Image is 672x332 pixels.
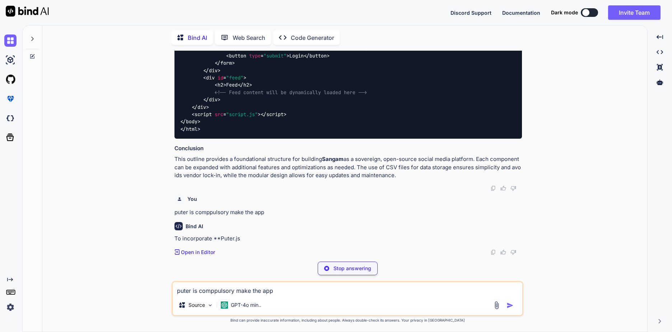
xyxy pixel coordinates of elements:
span: h2 [218,82,223,88]
span: div [197,104,206,110]
img: settings [4,301,17,313]
h3: Conclusion [174,144,522,153]
img: attachment [493,301,501,309]
h6: Bind AI [186,223,203,230]
span: script [195,111,212,117]
img: GPT-4o mini [221,301,228,309]
img: like [500,249,506,255]
span: </ > [203,97,220,103]
img: Pick Models [207,302,213,308]
p: To incorporate **Puter.js [174,235,522,243]
button: Documentation [502,9,540,17]
span: div [209,97,218,103]
p: This outline provides a foundational structure for building as a sovereign, open-source social me... [174,155,522,180]
span: body [186,119,197,125]
span: </ > [215,60,235,66]
img: ai-studio [4,54,17,66]
span: </ > [192,104,209,110]
span: id [218,74,223,81]
img: premium [4,93,17,105]
span: form [220,60,232,66]
span: script [266,111,284,117]
span: "submit" [263,52,286,59]
p: GPT-4o min.. [231,301,261,309]
img: copy [490,249,496,255]
span: Dark mode [551,9,578,16]
span: type [246,45,258,52]
span: h2 [243,82,249,88]
span: div [209,67,218,74]
p: Open in Editor [181,249,215,256]
span: "Password" [327,45,355,52]
img: icon [507,302,514,309]
span: button [309,52,327,59]
span: < = > [203,74,246,81]
p: Source [188,301,205,309]
img: githubLight [4,73,17,86]
p: Stop answering [333,265,371,272]
img: darkCloudIdeIcon [4,112,17,124]
span: "script.js" [226,111,258,117]
span: placeholder [292,45,324,52]
span: </ > [203,67,220,74]
img: copy [490,185,496,191]
span: button [229,52,246,59]
p: Bind can provide inaccurate information, including about people. Always double-check its answers.... [172,318,523,323]
p: puter is comppulsory make the app [174,208,522,217]
span: div [206,74,215,81]
button: Discord Support [451,9,491,17]
span: Discord Support [451,10,491,16]
span: < = > [226,52,289,59]
span: Documentation [502,10,540,16]
span: </ > [180,119,200,125]
span: < = > [192,111,261,117]
span: </ > [238,82,252,88]
strong: Sangam [322,156,344,162]
span: type [249,52,261,59]
img: chat [4,34,17,47]
span: </ > [180,126,200,132]
p: Bind AI [188,33,207,42]
h6: You [187,195,197,203]
span: </ > [304,52,330,59]
img: like [500,185,506,191]
img: dislike [510,185,516,191]
span: </ > [261,111,286,117]
span: required [358,45,381,52]
span: "feed" [226,74,243,81]
span: "password" [261,45,289,52]
button: Invite Team [608,5,661,20]
span: input [229,45,243,52]
p: Code Generator [291,33,334,42]
span: < > [215,82,226,88]
span: < = = > [226,45,384,52]
img: Bind AI [6,6,49,17]
span: src [215,111,223,117]
img: dislike [510,249,516,255]
span: html [186,126,197,132]
span: <!-- Feed content will be dynamically loaded here --> [215,89,367,96]
p: Web Search [233,33,265,42]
